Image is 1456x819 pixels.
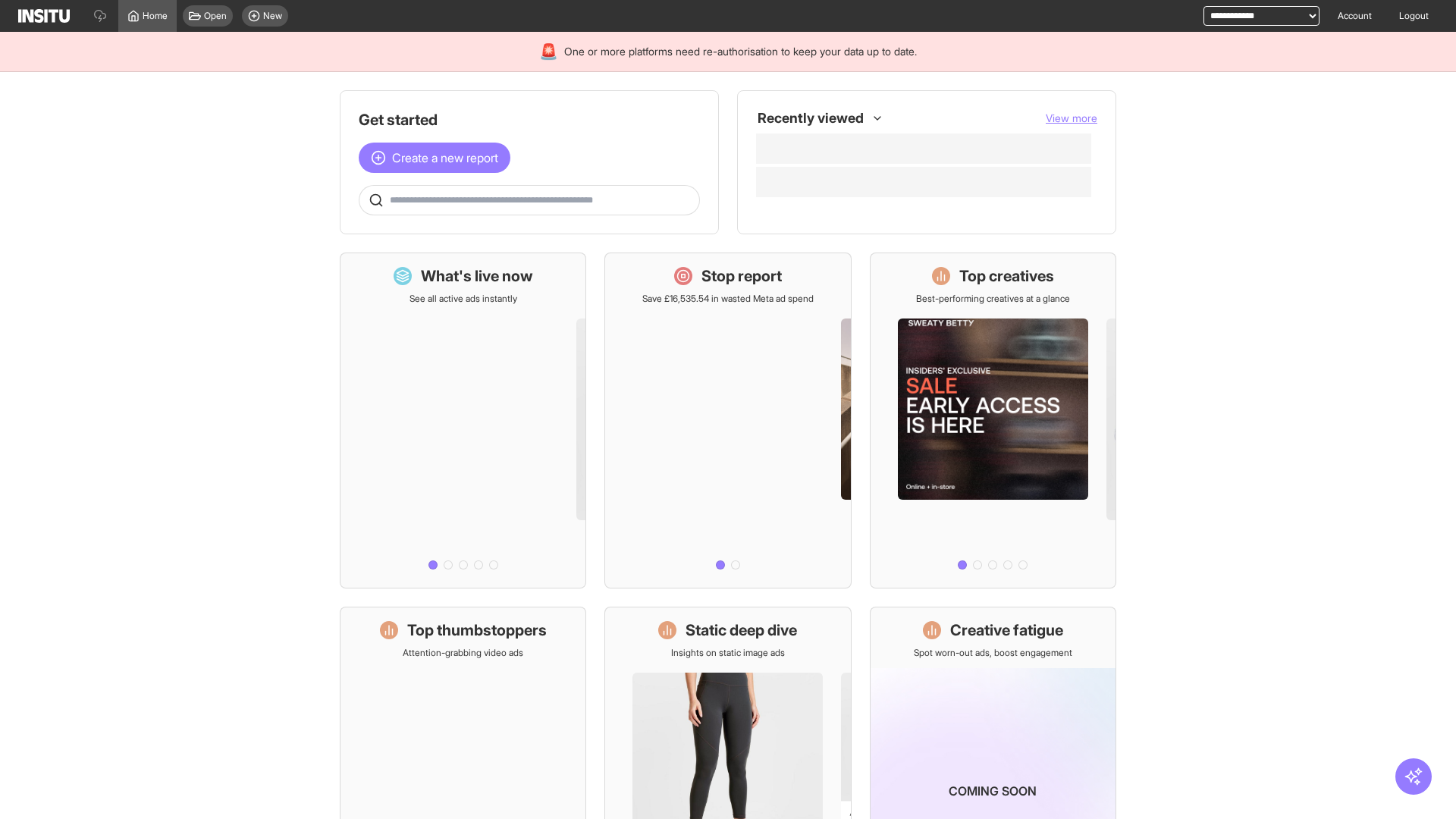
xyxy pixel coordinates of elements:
[1046,111,1097,126] button: View more
[18,9,70,23] img: Logo
[564,44,917,59] span: One or more platforms need re-authorisation to keep your data up to date.
[671,647,785,659] p: Insights on static image ads
[870,253,1116,588] a: Top creativesBest-performing creatives at a glance
[642,293,814,305] p: Save £16,535.54 in wasted Meta ad spend
[392,149,498,167] span: Create a new report
[359,143,510,173] button: Create a new report
[409,293,517,305] p: See all active ads instantly
[421,265,533,287] h1: What's live now
[686,620,797,641] h1: Static deep dive
[701,265,782,287] h1: Stop report
[204,10,227,22] span: Open
[1046,111,1097,124] span: View more
[916,293,1070,305] p: Best-performing creatives at a glance
[407,620,547,641] h1: Top thumbstoppers
[263,10,282,22] span: New
[539,41,558,62] div: 🚨
[959,265,1054,287] h1: Top creatives
[403,647,523,659] p: Attention-grabbing video ads
[359,109,700,130] h1: Get started
[340,253,586,588] a: What's live nowSee all active ads instantly
[604,253,851,588] a: Stop reportSave £16,535.54 in wasted Meta ad spend
[143,10,168,22] span: Home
